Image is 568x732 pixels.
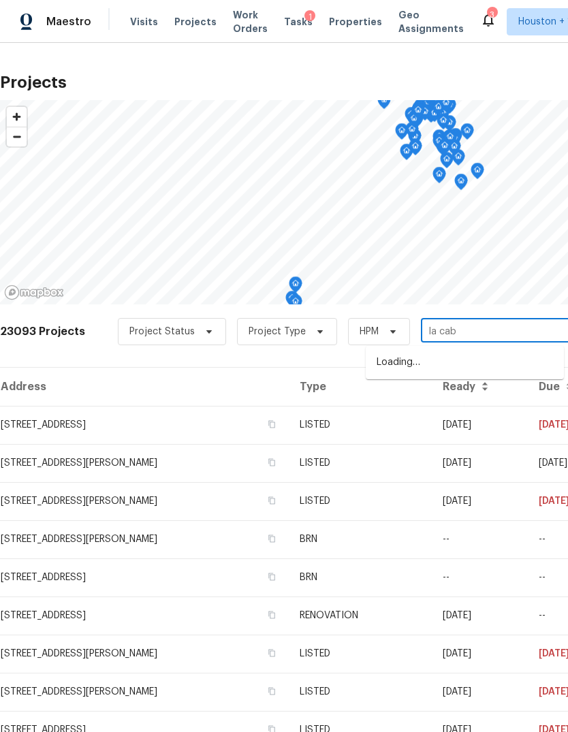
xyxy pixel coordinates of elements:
[487,8,496,22] div: 3
[432,99,445,121] div: Map marker
[432,406,528,444] td: [DATE]
[432,444,528,482] td: [DATE]
[366,346,564,379] div: Loading…
[432,368,528,406] th: Ready
[266,571,278,583] button: Copy Address
[471,163,484,184] div: Map marker
[249,325,306,338] span: Project Type
[409,139,422,160] div: Map marker
[432,482,528,520] td: [DATE]
[266,609,278,621] button: Copy Address
[432,133,446,155] div: Map marker
[443,129,457,150] div: Map marker
[289,482,432,520] td: LISTED
[412,101,426,122] div: Map marker
[405,107,418,128] div: Map marker
[266,532,278,545] button: Copy Address
[398,8,464,35] span: Geo Assignments
[130,15,158,29] span: Visits
[424,90,437,111] div: Map marker
[439,95,453,116] div: Map marker
[432,635,528,673] td: [DATE]
[129,325,195,338] span: Project Status
[4,285,64,300] a: Mapbox homepage
[360,325,379,338] span: HPM
[289,406,432,444] td: LISTED
[454,174,468,195] div: Map marker
[266,494,278,507] button: Copy Address
[400,144,413,165] div: Map marker
[289,596,432,635] td: RENOVATION
[46,15,91,29] span: Maestro
[289,444,432,482] td: LISTED
[442,130,456,151] div: Map marker
[395,123,409,144] div: Map marker
[377,93,391,114] div: Map marker
[289,635,432,673] td: LISTED
[289,673,432,711] td: LISTED
[432,167,446,188] div: Map marker
[329,15,382,29] span: Properties
[289,276,302,298] div: Map marker
[432,129,446,150] div: Map marker
[407,111,421,132] div: Map marker
[432,596,528,635] td: [DATE]
[432,558,528,596] td: --
[438,138,452,159] div: Map marker
[432,520,528,558] td: --
[289,520,432,558] td: BRN
[289,558,432,596] td: BRN
[266,418,278,430] button: Copy Address
[437,113,450,134] div: Map marker
[440,152,454,173] div: Map marker
[289,294,302,315] div: Map marker
[289,368,432,406] th: Type
[418,104,432,125] div: Map marker
[233,8,268,35] span: Work Orders
[266,456,278,468] button: Copy Address
[405,122,419,143] div: Map marker
[304,10,315,24] div: 1
[285,291,299,312] div: Map marker
[411,103,425,124] div: Map marker
[174,15,217,29] span: Projects
[7,127,27,146] button: Zoom out
[284,17,313,27] span: Tasks
[266,685,278,697] button: Copy Address
[432,673,528,711] td: [DATE]
[460,123,474,144] div: Map marker
[266,647,278,659] button: Copy Address
[411,106,424,127] div: Map marker
[7,107,27,127] button: Zoom in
